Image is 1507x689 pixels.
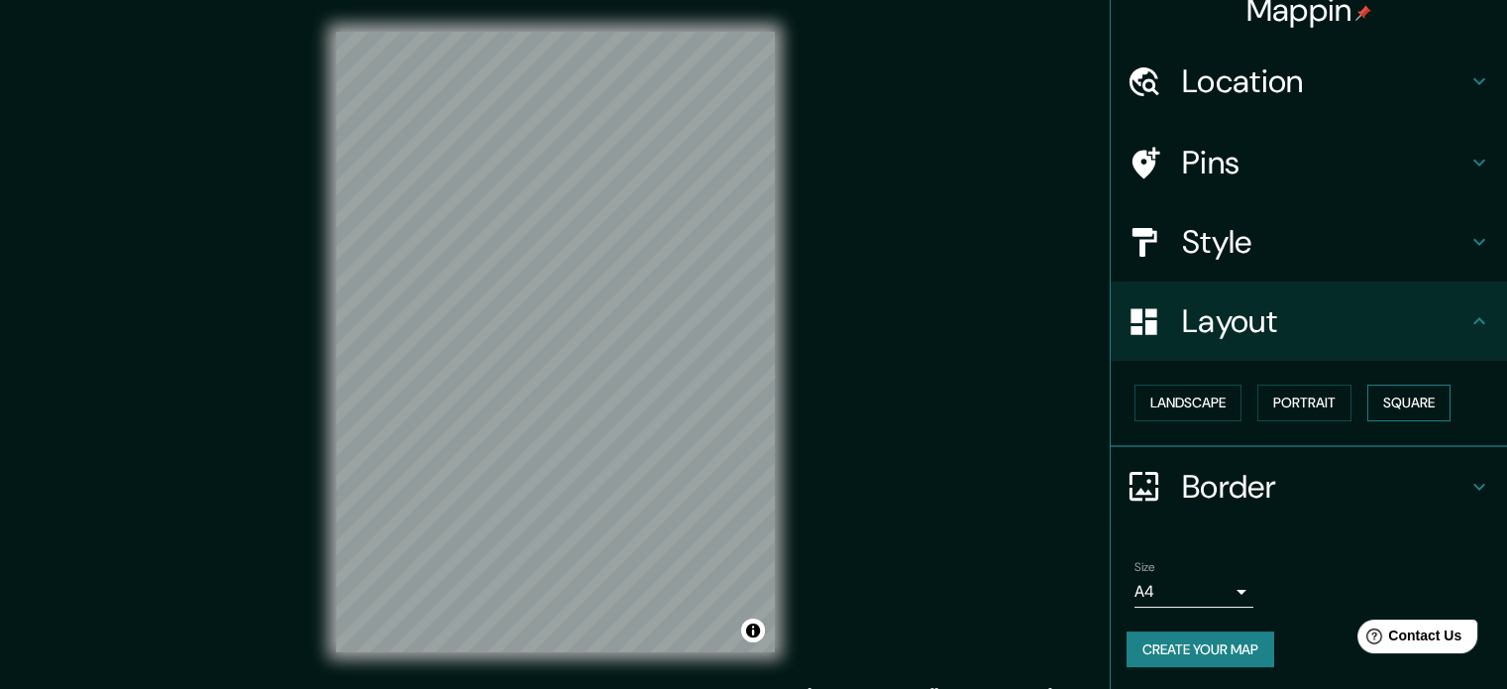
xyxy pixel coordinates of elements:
[1182,301,1467,341] h4: Layout
[1111,202,1507,282] div: Style
[1367,385,1451,421] button: Square
[1134,576,1253,608] div: A4
[1111,42,1507,121] div: Location
[1134,385,1241,421] button: Landscape
[1355,5,1371,21] img: pin-icon.png
[336,32,775,652] canvas: Map
[1182,61,1467,101] h4: Location
[1111,123,1507,202] div: Pins
[1182,222,1467,262] h4: Style
[1182,467,1467,507] h4: Border
[1257,385,1351,421] button: Portrait
[1182,143,1467,182] h4: Pins
[1127,632,1274,668] button: Create your map
[741,619,765,642] button: Toggle attribution
[1331,612,1485,667] iframe: Help widget launcher
[1111,447,1507,526] div: Border
[1111,282,1507,361] div: Layout
[1134,558,1155,575] label: Size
